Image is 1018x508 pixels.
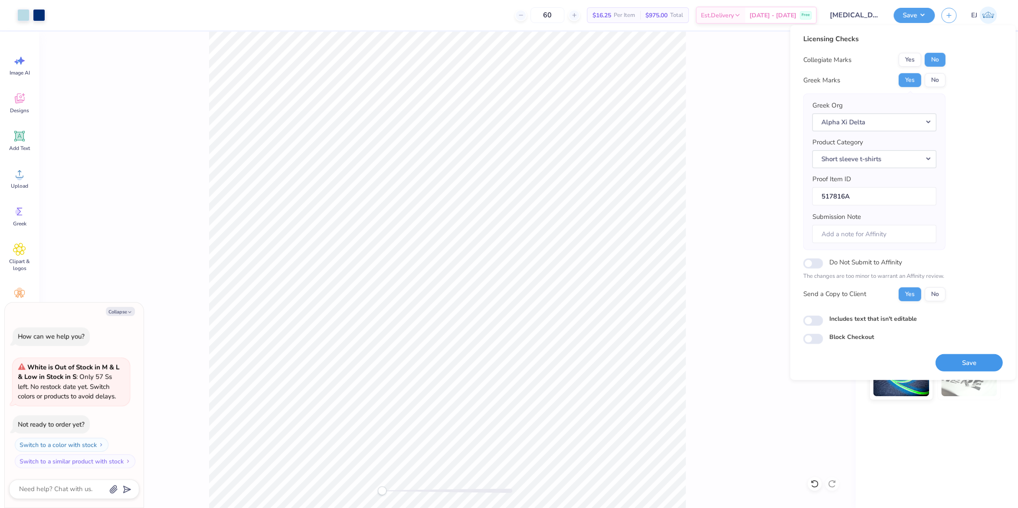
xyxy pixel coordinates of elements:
label: Submission Note [812,212,861,222]
label: Proof Item ID [812,174,851,184]
div: Greek Marks [803,75,840,85]
button: No [924,53,945,67]
label: Do Not Submit to Affinity [829,257,902,268]
span: Free [802,12,810,18]
button: Switch to a color with stock [15,438,108,452]
span: Per Item [614,11,635,20]
div: Collegiate Marks [803,55,851,65]
span: Clipart & logos [5,258,34,272]
input: Untitled Design [823,7,887,24]
div: Accessibility label [378,486,386,495]
button: Alpha Xi Delta [812,113,936,131]
span: : Only 57 Ss left. No restock date yet. Switch colors or products to avoid delays. [18,363,119,401]
div: Not ready to order yet? [18,420,85,429]
span: Greek [13,220,26,227]
button: Collapse [106,307,135,316]
button: Yes [898,53,921,67]
span: Image AI [10,69,30,76]
strong: White is Out of Stock in M & L & Low in Stock in S [18,363,119,381]
a: EJ [967,7,1001,24]
div: Send a Copy to Client [803,289,866,299]
label: Block Checkout [829,332,874,342]
div: How can we help you? [18,332,85,341]
label: Product Category [812,137,863,147]
button: No [924,287,945,301]
button: Save [935,354,1002,371]
button: Yes [898,287,921,301]
input: – – [530,7,564,23]
button: Short sleeve t-shirts [812,150,936,168]
span: EJ [971,10,977,20]
button: Yes [898,73,921,87]
span: $975.00 [645,11,668,20]
span: Designs [10,107,29,114]
button: Switch to a similar product with stock [15,454,135,468]
img: Edgardo Jr [979,7,997,24]
label: Greek Org [812,101,842,111]
img: Switch to a color with stock [98,442,104,447]
span: Add Text [9,145,30,152]
span: Total [670,11,683,20]
span: $16.25 [592,11,611,20]
button: No [924,73,945,87]
span: Est. Delivery [701,11,734,20]
button: Save [894,8,935,23]
p: The changes are too minor to warrant an Affinity review. [803,272,945,281]
div: Licensing Checks [803,34,945,44]
span: Upload [11,182,28,189]
span: [DATE] - [DATE] [750,11,796,20]
label: Includes text that isn't editable [829,314,917,323]
img: Switch to a similar product with stock [125,459,131,464]
input: Add a note for Affinity [812,225,936,243]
